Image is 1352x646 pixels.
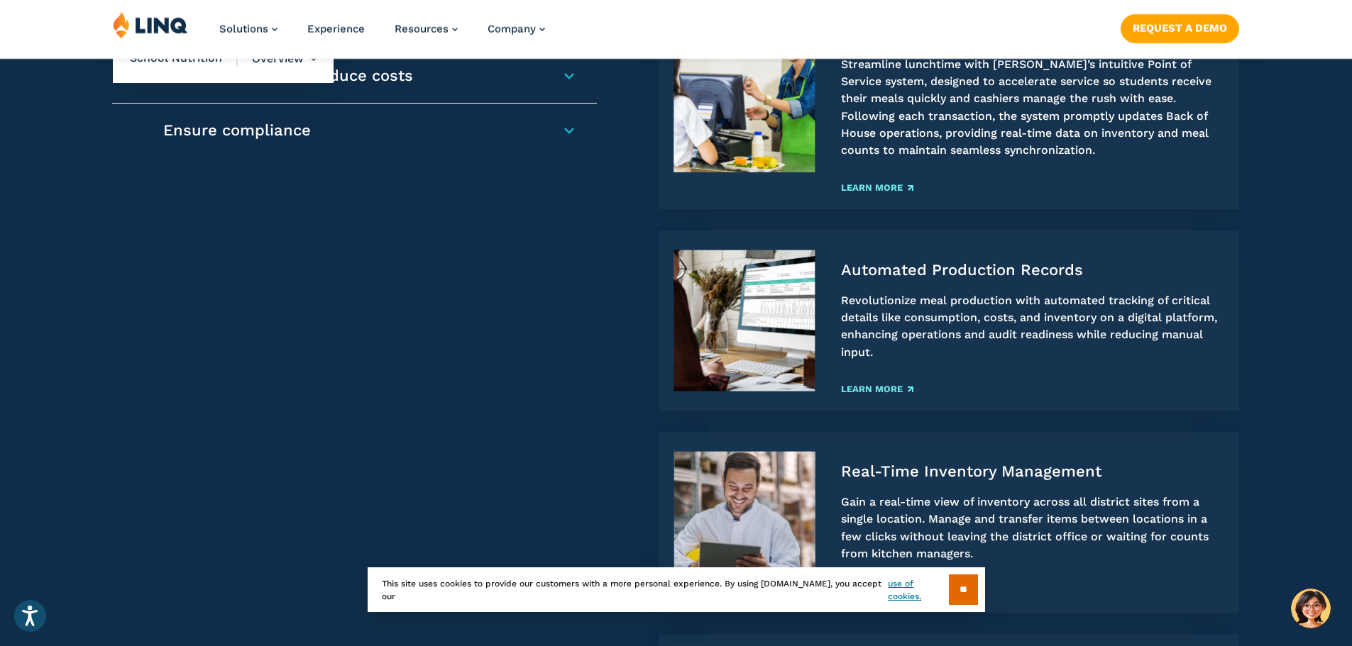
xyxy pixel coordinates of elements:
h4: Ensure compliance [163,121,531,140]
h4: Boost revenue and reduce costs [163,66,531,86]
a: Company [488,23,545,35]
a: Learn More [841,384,913,394]
button: Hello, have a question? Let’s chat. [1291,589,1331,628]
p: Revolutionize meal production with automated tracking of critical details like consumption, costs... [841,292,1226,361]
a: Experience [307,23,365,35]
nav: Primary Navigation [219,11,545,58]
div: This site uses cookies to provide our customers with a more personal experience. By using [DOMAIN... [368,567,985,612]
a: Resources [395,23,458,35]
h4: Real-Time Inventory Management [841,462,1226,481]
span: Solutions [219,23,268,35]
a: Request a Demo [1121,14,1239,43]
a: Learn More [841,183,913,192]
a: use of cookies. [888,577,948,603]
p: Gain a real-time view of inventory across all district sites from a single location. Manage and t... [841,494,1226,562]
span: Company [488,23,536,35]
span: Resources [395,23,449,35]
h4: Automated Production Records [841,260,1226,280]
img: LINQ | K‑12 Software [113,11,188,38]
p: Streamline lunchtime with [PERSON_NAME]’s intuitive Point of Service system, designed to accelera... [841,56,1226,160]
li: Overview [238,34,317,84]
nav: Button Navigation [1121,11,1239,43]
a: Solutions [219,23,277,35]
span: School Nutrition [130,51,238,67]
